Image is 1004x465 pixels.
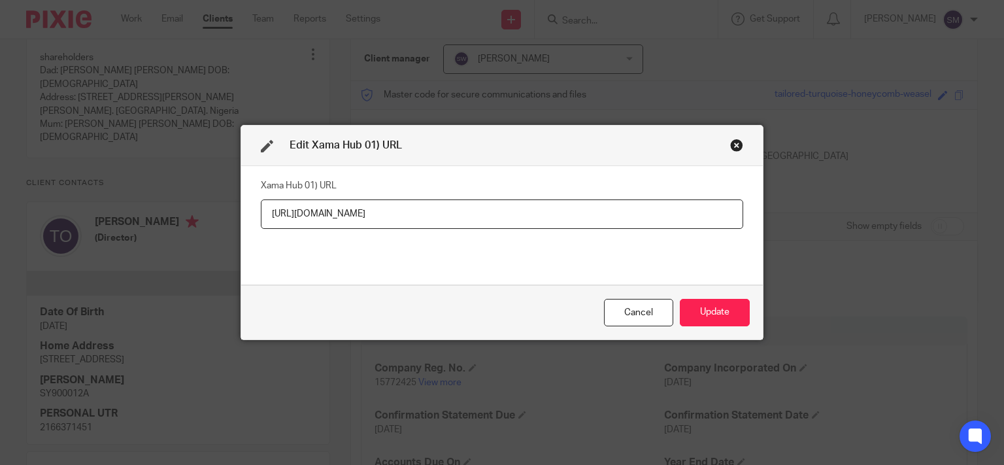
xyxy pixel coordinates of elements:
div: Close this dialog window [730,139,743,152]
label: Xama Hub 01) URL [261,179,337,192]
span: Edit Xama Hub 01) URL [290,140,402,150]
input: Xama Hub 01) URL [261,199,743,229]
div: Close this dialog window [604,299,673,327]
button: Update [680,299,750,327]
